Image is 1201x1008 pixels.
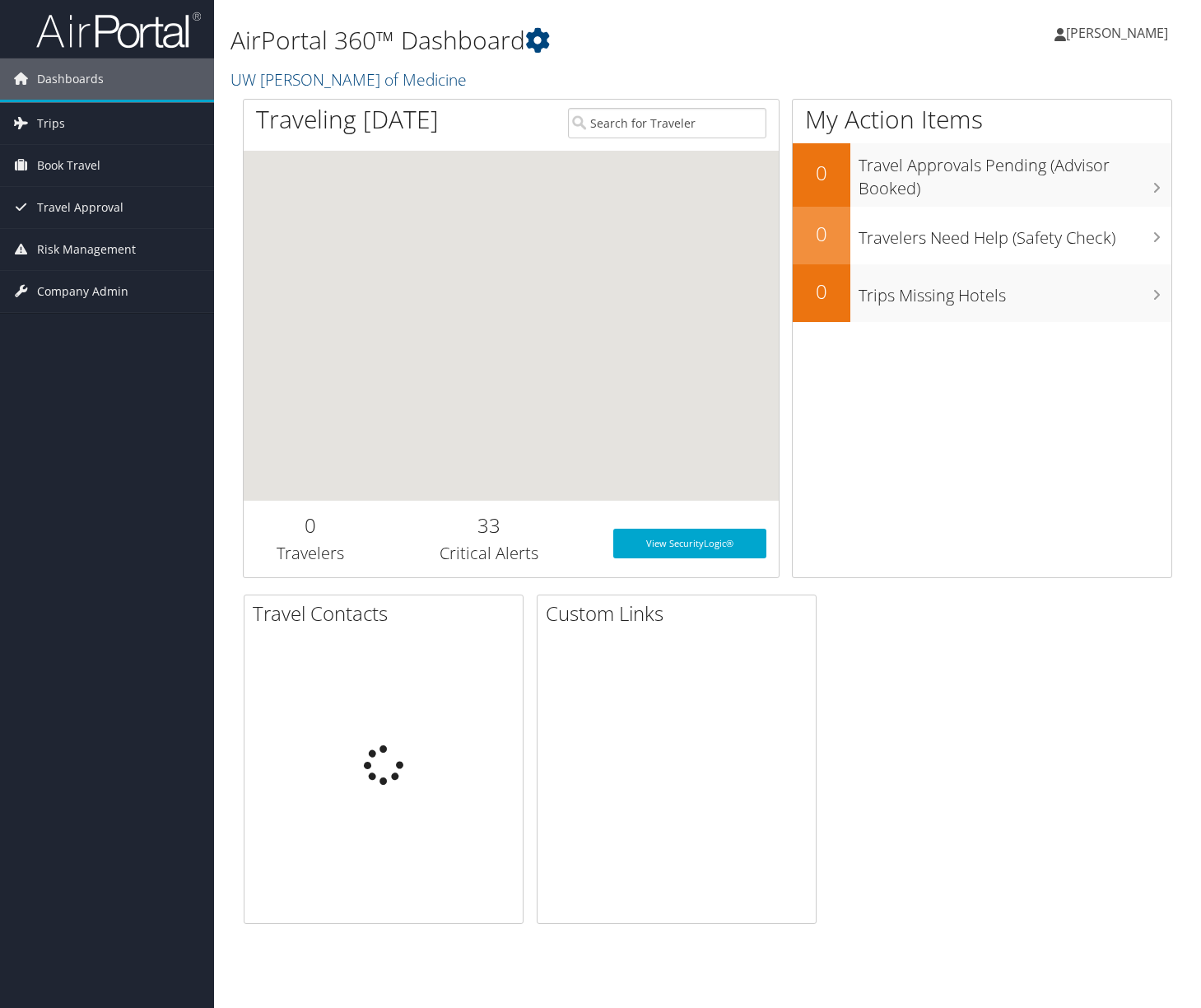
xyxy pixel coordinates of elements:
[859,218,1171,250] h3: Travelers Need Help (Safety Check)
[793,278,850,306] h2: 0
[793,102,1171,137] h1: My Action Items
[793,143,1171,207] a: 0Travel Approvals Pending (Advisor Booked)
[256,542,365,565] h3: Travelers
[37,187,123,228] span: Travel Approval
[390,511,589,539] h2: 33
[230,23,867,58] h1: AirPortal 360™ Dashboard
[37,145,100,186] span: Book Travel
[568,108,766,138] input: Search for Traveler
[253,600,523,628] h2: Travel Contacts
[230,68,471,91] a: UW [PERSON_NAME] of Medicine
[793,159,850,187] h2: 0
[793,207,1171,264] a: 0Travelers Need Help (Safety Check)
[36,11,201,49] img: airportal-logo.png
[256,102,439,137] h1: Traveling [DATE]
[37,58,104,100] span: Dashboards
[859,146,1171,200] h3: Travel Approvals Pending (Advisor Booked)
[390,542,589,565] h3: Critical Alerts
[1066,24,1168,42] span: [PERSON_NAME]
[546,600,816,628] h2: Custom Links
[256,511,365,539] h2: 0
[793,264,1171,322] a: 0Trips Missing Hotels
[37,103,65,144] span: Trips
[613,529,767,558] a: View SecurityLogic®
[1054,8,1185,58] a: [PERSON_NAME]
[37,271,128,312] span: Company Admin
[793,220,850,248] h2: 0
[37,229,136,270] span: Risk Management
[859,276,1171,307] h3: Trips Missing Hotels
